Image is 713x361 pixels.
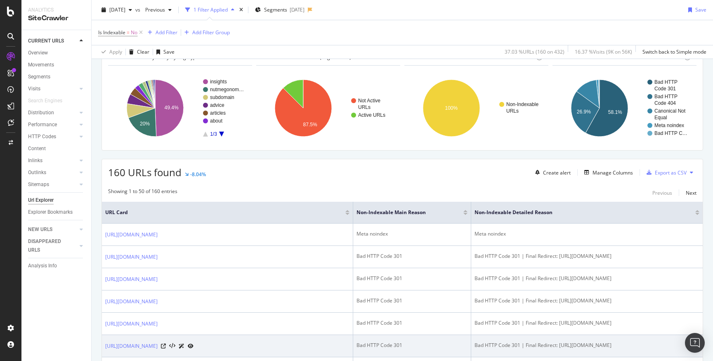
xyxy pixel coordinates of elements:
div: Bad HTTP Code 301 [356,252,467,260]
a: Explorer Bookmarks [28,208,85,217]
text: about [210,118,223,124]
span: Segments [264,6,287,13]
div: Clear [137,48,149,55]
button: Manage Columns [581,168,633,177]
div: 1 Filter Applied [194,6,228,13]
a: [URL][DOMAIN_NAME] [105,297,158,306]
div: Visits [28,85,40,93]
div: Save [695,6,706,13]
div: NEW URLS [28,225,52,234]
text: insights [210,79,227,85]
div: Add Filter Group [192,29,230,36]
button: Save [685,3,706,17]
a: Segments [28,73,85,81]
div: Overview [28,49,48,57]
a: Content [28,144,85,153]
a: [URL][DOMAIN_NAME] [105,342,158,350]
text: 1/3 [210,131,217,137]
div: Explorer Bookmarks [28,208,73,217]
div: times [238,6,245,14]
a: Overview [28,49,85,57]
text: URLs [358,104,371,110]
div: Bad HTTP Code 301 [356,319,467,327]
div: Analytics [28,7,85,14]
text: Not Active [358,98,380,104]
div: Bad HTTP Code 301 | Final Redirect: [URL][DOMAIN_NAME] [475,342,699,349]
a: Search Engines [28,97,71,105]
span: Non-Indexable Detailed Reason [475,209,683,216]
text: Code 404 [654,100,676,106]
text: 49.4% [165,105,179,111]
div: [DATE] [290,6,305,13]
text: 26.9% [577,109,591,115]
div: Movements [28,61,54,69]
button: View HTML Source [169,343,175,349]
a: CURRENT URLS [28,37,77,45]
div: Next [686,189,696,196]
div: Save [163,48,175,55]
span: URLs Crawled By Botify By pagetype [116,54,199,61]
button: Create alert [532,166,571,179]
div: Bad HTTP Code 301 | Final Redirect: [URL][DOMAIN_NAME] [475,297,699,304]
text: Bad HTTP C… [654,130,687,136]
button: [DATE] [98,3,135,17]
div: Bad HTTP Code 301 | Final Redirect: [URL][DOMAIN_NAME] [475,319,699,327]
text: 20% [140,121,150,127]
svg: A chart. [256,72,400,144]
text: Equal [654,115,667,120]
button: Segments[DATE] [252,3,308,17]
div: Url Explorer [28,196,54,205]
span: Indexable / Non-Indexable URLs distribution [412,54,513,61]
text: advice [210,102,224,108]
div: Bad HTTP Code 301 [356,275,467,282]
div: Sitemaps [28,180,49,189]
button: Next [686,188,696,198]
button: 1 Filter Applied [182,3,238,17]
div: Open Intercom Messenger [685,333,705,353]
div: Bad HTTP Code 301 [356,342,467,349]
div: Meta noindex [356,230,467,238]
a: AI Url Details [179,342,184,350]
a: NEW URLS [28,225,77,234]
a: Distribution [28,109,77,117]
a: Url Explorer [28,196,85,205]
a: [URL][DOMAIN_NAME] [105,253,158,261]
div: Previous [652,189,672,196]
div: Bad HTTP Code 301 | Final Redirect: [URL][DOMAIN_NAME] [475,252,699,260]
div: Meta noindex [475,230,699,238]
div: Inlinks [28,156,42,165]
div: -8.04% [190,171,206,178]
div: CURRENT URLS [28,37,64,45]
text: Bad HTTP [654,79,678,85]
a: Outlinks [28,168,77,177]
a: Inlinks [28,156,77,165]
span: Is Indexable [98,29,125,36]
a: Sitemaps [28,180,77,189]
div: Analysis Info [28,262,57,270]
div: Content [28,144,46,153]
div: Add Filter [156,29,177,36]
div: A chart. [552,72,696,144]
span: Active / Not Active URLs (organic - all) [264,54,351,61]
button: Export as CSV [643,166,687,179]
div: Distribution [28,109,54,117]
a: Movements [28,61,85,69]
text: articles [210,110,226,116]
div: A chart. [404,72,548,144]
text: Non-Indexable [506,101,538,107]
div: DISAPPEARED URLS [28,237,70,255]
text: 58.1% [608,109,622,115]
a: Performance [28,120,77,129]
text: URLs [506,108,519,114]
a: Analysis Info [28,262,85,270]
a: Visit Online Page [161,344,166,349]
text: subdomain [210,94,234,100]
div: Search Engines [28,97,62,105]
div: A chart. [108,72,252,144]
span: Non-Indexable URLs Main Reason [560,54,637,61]
div: Bad HTTP Code 301 [356,297,467,304]
a: [URL][DOMAIN_NAME] [105,275,158,283]
text: 100% [445,105,458,111]
div: HTTP Codes [28,132,56,141]
div: Switch back to Simple mode [642,48,706,55]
